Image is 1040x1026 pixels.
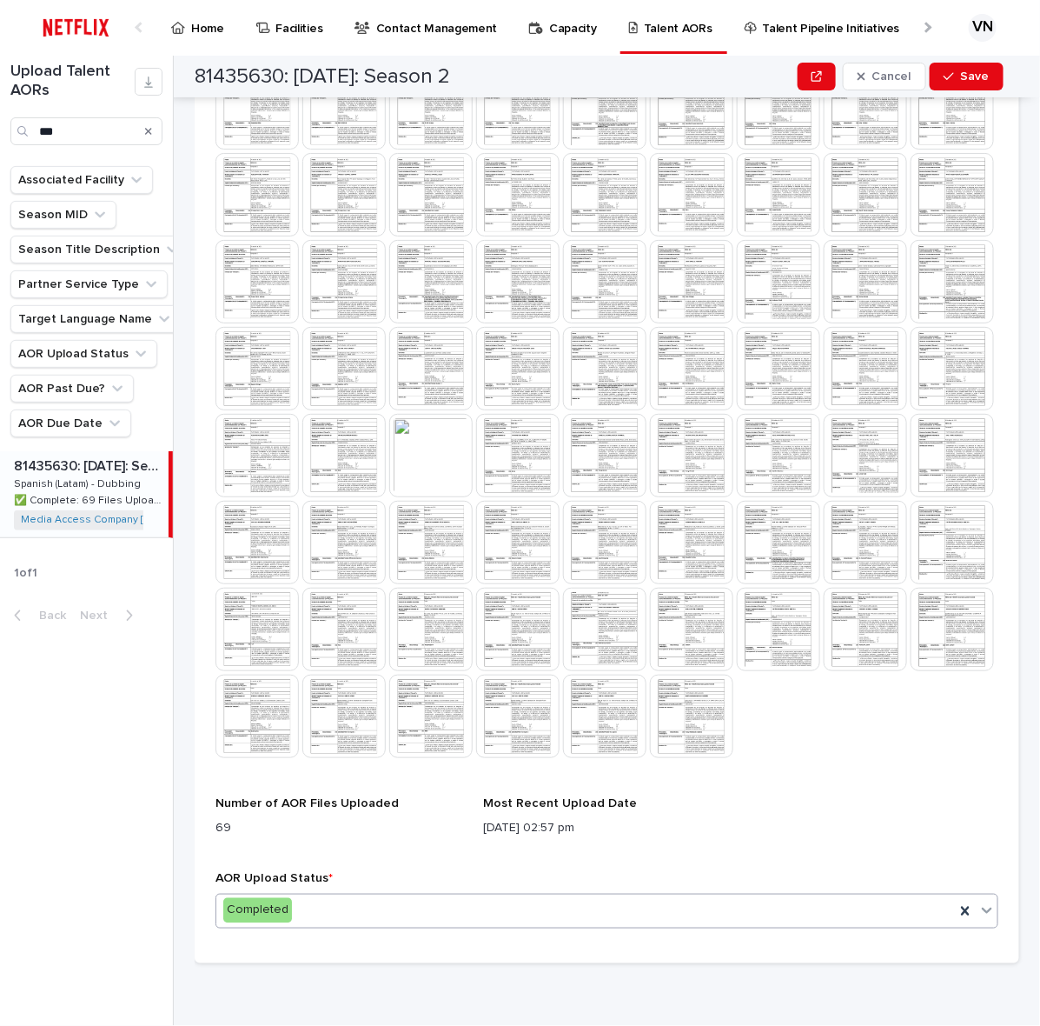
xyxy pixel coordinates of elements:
[10,201,116,229] button: Season MID
[10,375,134,403] button: AOR Past Due?
[195,64,450,90] h2: 81435630: [DATE]: Season 2
[73,608,147,623] button: Next
[35,10,117,45] img: ifQbXi3ZQGMSEF7WDB7W
[80,610,118,622] span: Next
[10,236,189,263] button: Season Title Description
[10,305,181,333] button: Target Language Name
[10,166,153,194] button: Associated Facility
[961,70,990,83] span: Save
[29,610,66,622] span: Back
[969,14,997,42] div: VN
[10,117,162,145] input: Search
[872,70,911,83] span: Cancel
[14,491,165,507] p: ✅ Complete: 69 Files Uploaded
[930,63,1004,90] button: Save
[483,797,637,809] span: Most Recent Upload Date
[483,819,730,837] p: [DATE] 02:57 pm
[14,475,144,490] p: Spanish (Latam) - Dubbing
[10,63,135,100] h1: Upload Talent AORs
[223,898,292,923] div: Completed
[843,63,926,90] button: Cancel
[10,340,157,368] button: AOR Upload Status
[10,270,168,298] button: Partner Service Type
[215,819,462,837] p: 69
[215,872,333,884] span: AOR Upload Status
[10,410,131,437] button: AOR Due Date
[215,797,399,809] span: Number of AOR Files Uploaded
[14,455,165,475] p: 81435630: Wednesday: Season 2
[21,514,246,526] a: Media Access Company [GEOGRAPHIC_DATA]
